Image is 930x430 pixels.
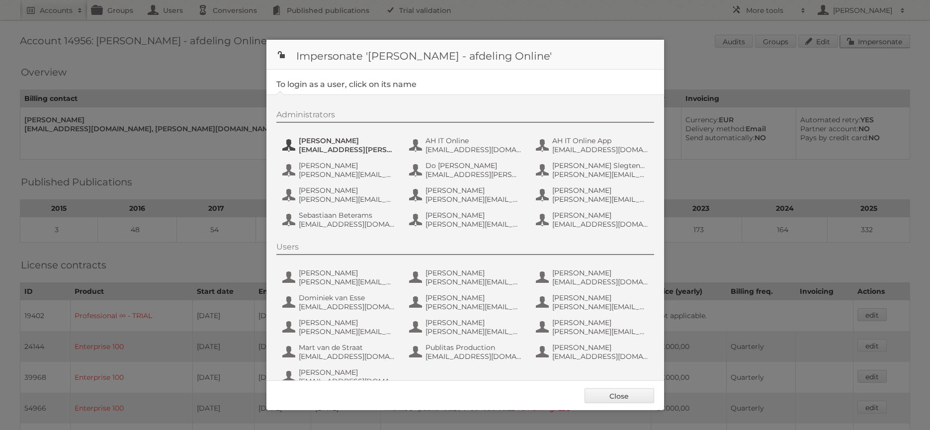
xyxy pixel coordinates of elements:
[299,277,395,286] span: [PERSON_NAME][EMAIL_ADDRESS][PERSON_NAME][DOMAIN_NAME]
[299,211,395,220] span: Sebastiaan Beterams
[425,170,522,179] span: [EMAIL_ADDRESS][PERSON_NAME][DOMAIN_NAME]
[425,145,522,154] span: [EMAIL_ADDRESS][DOMAIN_NAME]
[299,170,395,179] span: [PERSON_NAME][EMAIL_ADDRESS][DOMAIN_NAME]
[299,352,395,361] span: [EMAIL_ADDRESS][DOMAIN_NAME]
[299,318,395,327] span: [PERSON_NAME]
[552,327,649,336] span: [PERSON_NAME][EMAIL_ADDRESS][DOMAIN_NAME]
[552,318,649,327] span: [PERSON_NAME]
[408,342,525,362] button: Publitas Production [EMAIL_ADDRESS][DOMAIN_NAME]
[552,136,649,145] span: AH IT Online App
[535,292,652,312] button: [PERSON_NAME] [PERSON_NAME][EMAIL_ADDRESS][DOMAIN_NAME]
[425,318,522,327] span: [PERSON_NAME]
[299,343,395,352] span: Mart van de Straat
[425,220,522,229] span: [PERSON_NAME][EMAIL_ADDRESS][PERSON_NAME][DOMAIN_NAME]
[585,388,654,403] a: Close
[425,211,522,220] span: [PERSON_NAME]
[299,327,395,336] span: [PERSON_NAME][EMAIL_ADDRESS][PERSON_NAME][DOMAIN_NAME]
[408,317,525,337] button: [PERSON_NAME] [PERSON_NAME][EMAIL_ADDRESS][PERSON_NAME][DOMAIN_NAME]
[552,293,649,302] span: [PERSON_NAME]
[299,268,395,277] span: [PERSON_NAME]
[281,267,398,287] button: [PERSON_NAME] [PERSON_NAME][EMAIL_ADDRESS][PERSON_NAME][DOMAIN_NAME]
[408,185,525,205] button: [PERSON_NAME] [PERSON_NAME][EMAIL_ADDRESS][DOMAIN_NAME]
[552,343,649,352] span: [PERSON_NAME]
[425,352,522,361] span: [EMAIL_ADDRESS][DOMAIN_NAME]
[281,317,398,337] button: [PERSON_NAME] [PERSON_NAME][EMAIL_ADDRESS][PERSON_NAME][DOMAIN_NAME]
[552,277,649,286] span: [EMAIL_ADDRESS][DOMAIN_NAME]
[408,135,525,155] button: AH IT Online [EMAIL_ADDRESS][DOMAIN_NAME]
[552,186,649,195] span: [PERSON_NAME]
[276,110,654,123] div: Administrators
[281,135,398,155] button: [PERSON_NAME] [EMAIL_ADDRESS][PERSON_NAME][DOMAIN_NAME]
[535,317,652,337] button: [PERSON_NAME] [PERSON_NAME][EMAIL_ADDRESS][DOMAIN_NAME]
[408,292,525,312] button: [PERSON_NAME] [PERSON_NAME][EMAIL_ADDRESS][DOMAIN_NAME]
[299,293,395,302] span: Dominiek van Esse
[266,40,664,70] h1: Impersonate '[PERSON_NAME] - afdeling Online'
[552,170,649,179] span: [PERSON_NAME][EMAIL_ADDRESS][DOMAIN_NAME]
[552,220,649,229] span: [EMAIL_ADDRESS][DOMAIN_NAME]
[535,185,652,205] button: [PERSON_NAME] [PERSON_NAME][EMAIL_ADDRESS][PERSON_NAME][DOMAIN_NAME]
[276,242,654,255] div: Users
[425,136,522,145] span: AH IT Online
[281,185,398,205] button: [PERSON_NAME] [PERSON_NAME][EMAIL_ADDRESS][DOMAIN_NAME]
[425,277,522,286] span: [PERSON_NAME][EMAIL_ADDRESS][DOMAIN_NAME]
[535,342,652,362] button: [PERSON_NAME] [EMAIL_ADDRESS][DOMAIN_NAME]
[299,220,395,229] span: [EMAIL_ADDRESS][DOMAIN_NAME]
[425,161,522,170] span: Do [PERSON_NAME]
[281,367,398,387] button: [PERSON_NAME] [EMAIL_ADDRESS][DOMAIN_NAME]
[552,145,649,154] span: [EMAIL_ADDRESS][DOMAIN_NAME]
[408,210,525,230] button: [PERSON_NAME] [PERSON_NAME][EMAIL_ADDRESS][PERSON_NAME][DOMAIN_NAME]
[535,135,652,155] button: AH IT Online App [EMAIL_ADDRESS][DOMAIN_NAME]
[535,210,652,230] button: [PERSON_NAME] [EMAIL_ADDRESS][DOMAIN_NAME]
[535,267,652,287] button: [PERSON_NAME] [EMAIL_ADDRESS][DOMAIN_NAME]
[281,292,398,312] button: Dominiek van Esse [EMAIL_ADDRESS][DOMAIN_NAME]
[425,343,522,352] span: Publitas Production
[281,342,398,362] button: Mart van de Straat [EMAIL_ADDRESS][DOMAIN_NAME]
[425,268,522,277] span: [PERSON_NAME]
[425,302,522,311] span: [PERSON_NAME][EMAIL_ADDRESS][DOMAIN_NAME]
[552,195,649,204] span: [PERSON_NAME][EMAIL_ADDRESS][PERSON_NAME][DOMAIN_NAME]
[408,160,525,180] button: Do [PERSON_NAME] [EMAIL_ADDRESS][PERSON_NAME][DOMAIN_NAME]
[299,145,395,154] span: [EMAIL_ADDRESS][PERSON_NAME][DOMAIN_NAME]
[299,195,395,204] span: [PERSON_NAME][EMAIL_ADDRESS][DOMAIN_NAME]
[552,268,649,277] span: [PERSON_NAME]
[425,195,522,204] span: [PERSON_NAME][EMAIL_ADDRESS][DOMAIN_NAME]
[425,293,522,302] span: [PERSON_NAME]
[425,186,522,195] span: [PERSON_NAME]
[552,211,649,220] span: [PERSON_NAME]
[552,352,649,361] span: [EMAIL_ADDRESS][DOMAIN_NAME]
[535,160,652,180] button: [PERSON_NAME] Slegtenhorst [PERSON_NAME][EMAIL_ADDRESS][DOMAIN_NAME]
[299,302,395,311] span: [EMAIL_ADDRESS][DOMAIN_NAME]
[299,377,395,386] span: [EMAIL_ADDRESS][DOMAIN_NAME]
[299,161,395,170] span: [PERSON_NAME]
[299,186,395,195] span: [PERSON_NAME]
[408,267,525,287] button: [PERSON_NAME] [PERSON_NAME][EMAIL_ADDRESS][DOMAIN_NAME]
[281,210,398,230] button: Sebastiaan Beterams [EMAIL_ADDRESS][DOMAIN_NAME]
[425,327,522,336] span: [PERSON_NAME][EMAIL_ADDRESS][PERSON_NAME][DOMAIN_NAME]
[276,80,417,89] legend: To login as a user, click on its name
[552,302,649,311] span: [PERSON_NAME][EMAIL_ADDRESS][DOMAIN_NAME]
[299,136,395,145] span: [PERSON_NAME]
[281,160,398,180] button: [PERSON_NAME] [PERSON_NAME][EMAIL_ADDRESS][DOMAIN_NAME]
[552,161,649,170] span: [PERSON_NAME] Slegtenhorst
[299,368,395,377] span: [PERSON_NAME]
